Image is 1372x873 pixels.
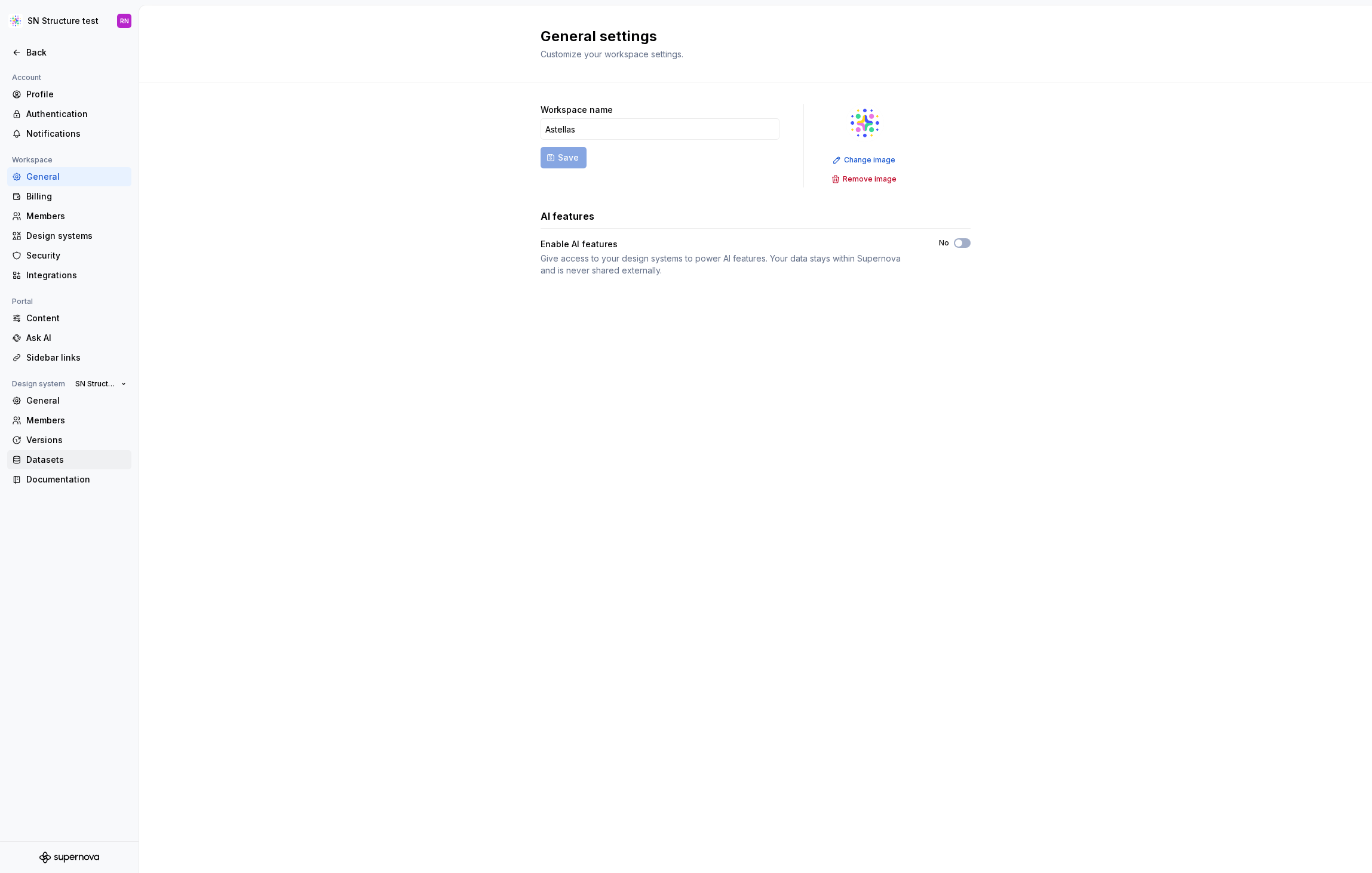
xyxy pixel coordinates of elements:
[26,454,127,466] div: Datasets
[26,332,127,344] div: Ask AI
[7,124,131,143] a: Notifications
[7,309,131,328] a: Content
[829,152,901,168] button: Change image
[26,128,127,140] div: Notifications
[7,470,131,489] a: Documentation
[7,391,131,410] a: General
[541,238,917,250] div: Enable AI features
[7,167,131,186] a: General
[26,108,127,120] div: Authentication
[26,474,127,485] div: Documentation
[843,174,897,184] span: Remove image
[7,377,70,391] div: Design system
[26,210,127,222] div: Members
[26,250,127,262] div: Security
[26,269,127,281] div: Integrations
[120,16,129,26] div: RN
[39,852,99,863] svg: Supernova Logo
[828,171,902,187] button: Remove image
[7,411,131,430] a: Members
[7,294,38,309] div: Portal
[7,431,131,450] a: Versions
[75,379,116,389] span: SN Structure test
[7,70,46,85] div: Account
[26,434,127,446] div: Versions
[7,85,131,104] a: Profile
[26,395,127,407] div: General
[7,246,131,265] a: Security
[8,14,23,28] img: b2369ad3-f38c-46c1-b2a2-f2452fdbdcd2.png
[26,312,127,324] div: Content
[541,27,956,46] h2: General settings
[7,187,131,206] a: Billing
[26,171,127,183] div: General
[7,226,131,245] a: Design systems
[844,155,895,165] span: Change image
[7,328,131,348] a: Ask AI
[7,348,131,367] a: Sidebar links
[2,8,136,34] button: SN Structure testRN
[7,43,131,62] a: Back
[26,414,127,426] div: Members
[7,450,131,469] a: Datasets
[26,47,127,59] div: Back
[7,207,131,226] a: Members
[27,15,99,27] div: SN Structure test
[541,49,683,59] span: Customize your workspace settings.
[541,104,613,116] label: Workspace name
[541,209,594,223] h3: AI features
[7,266,131,285] a: Integrations
[939,238,949,248] label: No
[7,104,131,124] a: Authentication
[846,104,884,142] img: b2369ad3-f38c-46c1-b2a2-f2452fdbdcd2.png
[26,88,127,100] div: Profile
[7,153,57,167] div: Workspace
[26,352,127,364] div: Sidebar links
[26,230,127,242] div: Design systems
[26,190,127,202] div: Billing
[541,253,917,276] div: Give access to your design systems to power AI features. Your data stays within Supernova and is ...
